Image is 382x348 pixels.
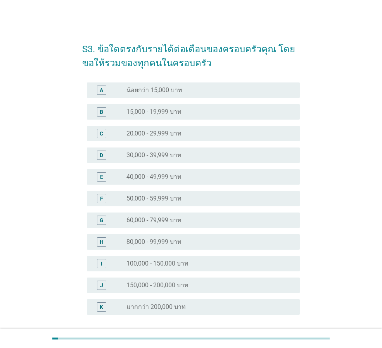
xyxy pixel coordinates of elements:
div: J [100,281,103,289]
label: 50,000 - 59,999 บาท [126,195,181,202]
div: H [100,238,104,246]
label: 20,000 - 29,999 บาท [126,130,181,137]
label: 80,000 - 99,999 บาท [126,238,181,246]
label: 100,000 - 150,000 บาท [126,260,188,267]
div: C [100,129,103,137]
div: F [100,194,103,202]
div: K [100,303,103,311]
label: 30,000 - 39,999 บาท [126,151,181,159]
label: น้อยกว่า 15,000 บาท [126,86,182,94]
div: A [100,86,103,94]
div: E [100,173,103,181]
div: D [100,151,103,159]
label: 15,000 - 19,999 บาท [126,108,181,116]
label: 60,000 - 79,999 บาท [126,216,181,224]
h2: S3. ข้อใดตรงกับรายได้ต่อเดือนของครอบครัวคุณ โดยขอให้รวมของทุกคนในครอบครัว [82,34,300,70]
div: I [101,259,102,267]
div: B [100,108,103,116]
label: 40,000 - 49,999 บาท [126,173,181,181]
label: 150,000 - 200,000 บาท [126,281,188,289]
label: มากกว่า 200,000 บาท [126,303,186,311]
div: G [100,216,104,224]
